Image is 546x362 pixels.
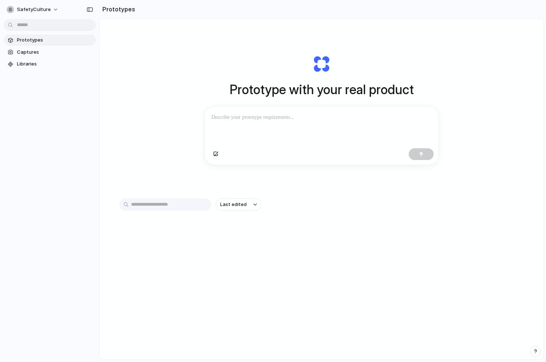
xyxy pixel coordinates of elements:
[220,201,247,208] span: Last edited
[4,58,96,70] a: Libraries
[216,198,261,211] button: Last edited
[99,5,135,14] h2: Prototypes
[4,35,96,46] a: Prototypes
[17,49,93,56] span: Captures
[17,60,93,68] span: Libraries
[4,4,62,15] button: SafetyCulture
[17,36,93,44] span: Prototypes
[4,47,96,58] a: Captures
[17,6,51,13] span: SafetyCulture
[230,80,414,99] h1: Prototype with your real product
